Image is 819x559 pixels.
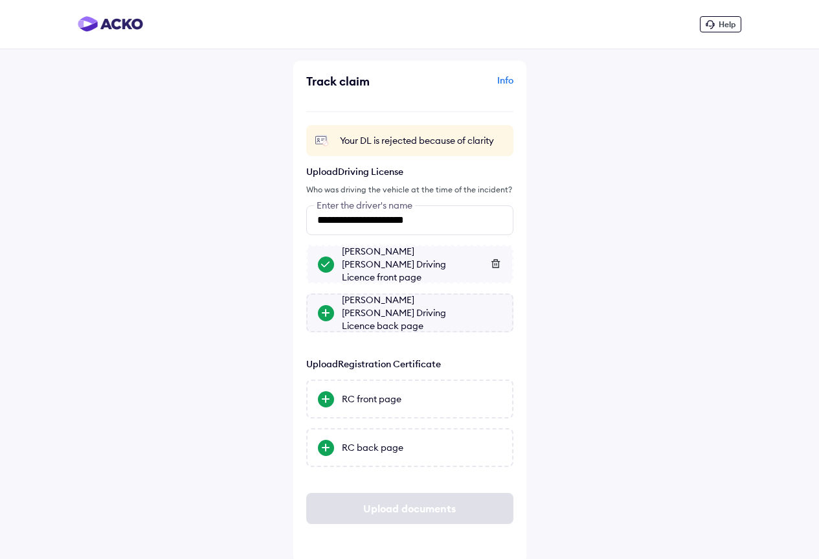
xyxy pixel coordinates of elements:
[306,184,513,196] div: Who was driving the vehicle at the time of the incident?
[342,293,502,332] div: [PERSON_NAME] [PERSON_NAME] Driving Licence back page
[306,74,407,89] div: Track claim
[342,393,502,405] div: RC front page
[719,19,735,29] span: Help
[342,441,502,454] div: RC back page
[78,16,143,32] img: horizontal-gradient.png
[306,358,513,370] p: Upload Registration Certificate
[306,166,513,177] p: Upload Driving License
[342,245,502,284] div: [PERSON_NAME] [PERSON_NAME] Driving Licence front page
[413,74,513,98] div: Info
[340,134,506,147] div: Your DL is rejected because of clarity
